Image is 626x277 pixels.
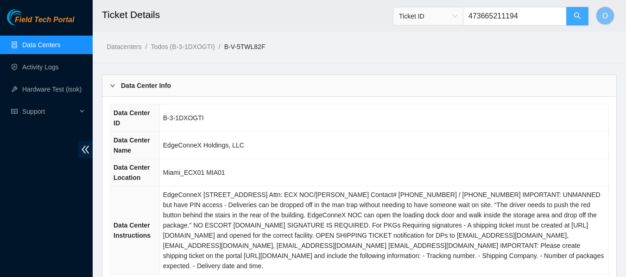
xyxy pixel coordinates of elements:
[163,169,225,176] span: Miami_ECX01 MIA01
[151,43,215,50] a: Todos (B-3-1DXOGTI)
[163,114,204,122] span: B-3-1DXOGTI
[114,136,150,154] span: Data Center Name
[11,108,18,115] span: read
[7,17,74,29] a: Akamai TechnologiesField Tech Portal
[596,6,614,25] button: O
[114,222,151,239] span: Data Center Instructions
[121,80,171,91] b: Data Center Info
[22,102,77,121] span: Support
[22,63,59,71] a: Activity Logs
[78,141,93,158] span: double-left
[163,191,604,270] span: EdgeConneX [STREET_ADDRESS] Attn: ECX NOC/[PERSON_NAME] Contact# [PHONE_NUMBER] / [PHONE_NUMBER] ...
[22,86,82,93] a: Hardware Test (isok)
[110,83,115,88] span: right
[114,109,150,127] span: Data Center ID
[219,43,221,50] span: /
[7,9,47,25] img: Akamai Technologies
[107,43,141,50] a: Datacenters
[566,7,588,25] button: search
[224,43,266,50] a: B-V-5TWL82F
[163,142,244,149] span: EdgeConneX Holdings, LLC
[114,164,150,181] span: Data Center Location
[22,41,60,49] a: Data Centers
[602,10,608,22] span: O
[574,12,581,21] span: search
[463,7,567,25] input: Enter text here...
[399,9,457,23] span: Ticket ID
[145,43,147,50] span: /
[102,75,616,96] div: Data Center Info
[15,16,74,25] span: Field Tech Portal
